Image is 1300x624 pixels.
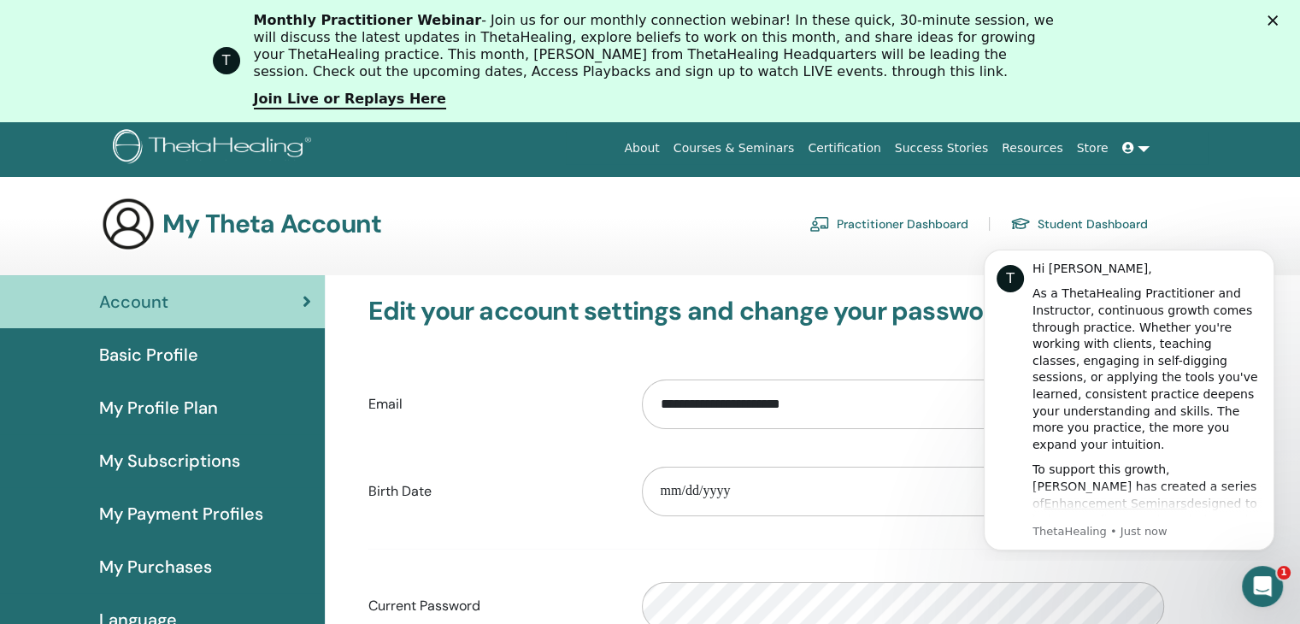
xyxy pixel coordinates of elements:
h3: Edit your account settings and change your password [368,296,1164,327]
h3: My Theta Account [162,209,381,239]
img: graduation-cap.svg [1010,216,1031,231]
a: Student Dashboard [1010,210,1148,238]
a: Practitioner Dashboard [809,210,968,238]
div: Profile image for ThetaHealing [213,47,240,74]
iframe: Intercom notifications message [958,234,1300,561]
div: Close [1268,15,1285,26]
img: generic-user-icon.jpg [101,197,156,251]
iframe: Intercom live chat [1242,566,1283,607]
a: Certification [801,132,887,164]
a: Enhancement Seminars [86,262,229,276]
a: Courses & Seminars [667,132,802,164]
img: logo.png [113,129,317,168]
span: My Profile Plan [99,395,218,421]
span: My Purchases [99,554,212,580]
label: Birth Date [356,475,629,508]
img: chalkboard-teacher.svg [809,216,830,232]
div: To support this growth, [PERSON_NAME] has created a series of designed to help you refine your kn... [74,227,303,412]
span: Account [99,289,168,315]
b: Monthly Practitioner Webinar [254,12,482,28]
a: About [617,132,666,164]
span: 1 [1277,566,1291,580]
div: - Join us for our monthly connection webinar! In these quick, 30-minute session, we will discuss ... [254,12,1061,80]
label: Current Password [356,590,629,622]
span: My Payment Profiles [99,501,263,527]
p: Message from ThetaHealing, sent Just now [74,290,303,305]
label: Email [356,388,629,421]
span: My Subscriptions [99,448,240,474]
a: Join Live or Replays Here [254,91,446,109]
a: Store [1070,132,1115,164]
span: Basic Profile [99,342,198,368]
a: Success Stories [888,132,995,164]
a: Resources [995,132,1070,164]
